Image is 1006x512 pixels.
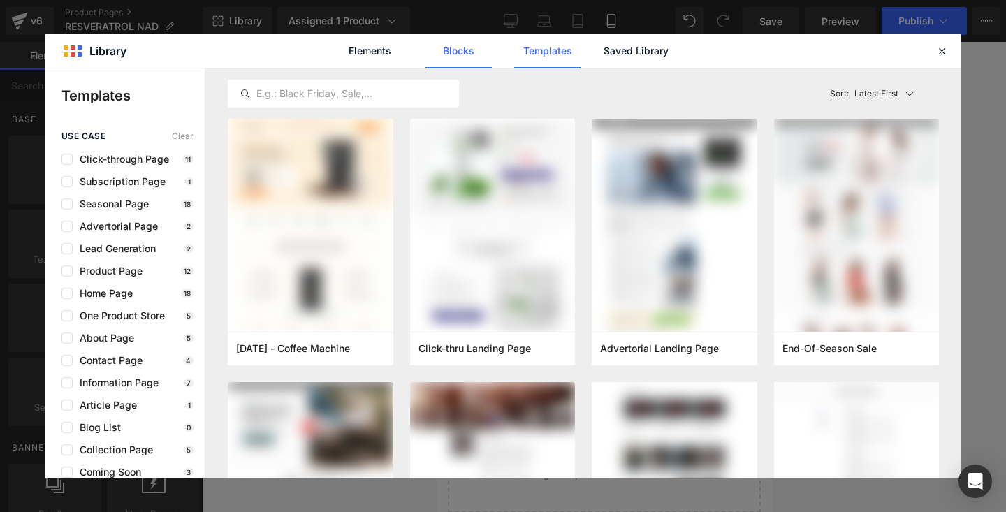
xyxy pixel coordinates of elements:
[184,446,194,454] p: 5
[73,400,137,411] span: Article Page
[73,265,143,277] span: Product Page
[73,377,159,388] span: Information Page
[514,34,581,68] a: Templates
[184,222,194,231] p: 2
[34,428,302,438] p: or Drag & Drop elements from left sidebar
[184,244,194,253] p: 2
[73,355,143,366] span: Contact Page
[854,87,898,100] p: Latest First
[61,131,105,141] span: use case
[73,221,158,232] span: Advertorial Page
[105,350,231,378] a: Explore Blocks
[184,312,194,320] p: 5
[182,155,194,163] p: 11
[181,289,194,298] p: 18
[228,85,458,102] input: E.g.: Black Friday, Sale,...
[73,444,153,455] span: Collection Page
[236,342,350,355] span: Thanksgiving - Coffee Machine
[184,379,194,387] p: 7
[185,177,194,186] p: 1
[824,80,940,108] button: Latest FirstSort:Latest First
[830,89,849,98] span: Sort:
[73,176,166,187] span: Subscription Page
[600,342,719,355] span: Advertorial Landing Page
[172,131,194,141] span: Clear
[418,342,531,355] span: Click-thru Landing Page
[185,401,194,409] p: 1
[61,85,205,106] p: Templates
[73,310,165,321] span: One Product Store
[181,200,194,208] p: 18
[603,34,669,68] a: Saved Library
[73,422,121,433] span: Blog List
[184,423,194,432] p: 0
[184,468,194,476] p: 3
[73,154,169,165] span: Click-through Page
[184,334,194,342] p: 5
[181,267,194,275] p: 12
[958,465,992,498] div: Open Intercom Messenger
[337,34,403,68] a: Elements
[73,467,141,478] span: Coming Soon
[782,342,877,355] span: End-Of-Season Sale
[183,356,194,365] p: 4
[73,243,156,254] span: Lead Generation
[73,198,149,210] span: Seasonal Page
[425,34,492,68] a: Blocks
[73,288,133,299] span: Home Page
[105,389,231,417] a: Add Single Section
[73,332,134,344] span: About Page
